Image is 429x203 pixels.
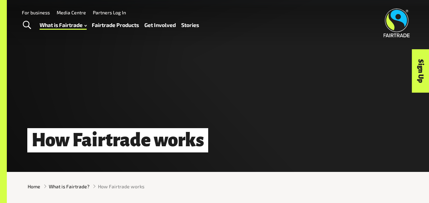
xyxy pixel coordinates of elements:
[98,183,144,190] span: How Fairtrade works
[49,183,89,190] a: What is Fairtrade?
[144,20,176,30] a: Get Involved
[18,17,35,34] a: Toggle Search
[181,20,199,30] a: Stories
[28,183,40,190] a: Home
[93,10,126,15] a: Partners Log In
[40,20,87,30] a: What is Fairtrade
[22,10,50,15] a: For business
[384,9,410,37] img: Fairtrade Australia New Zealand logo
[57,10,86,15] a: Media Centre
[27,128,208,152] h1: How Fairtrade works
[92,20,139,30] a: Fairtrade Products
